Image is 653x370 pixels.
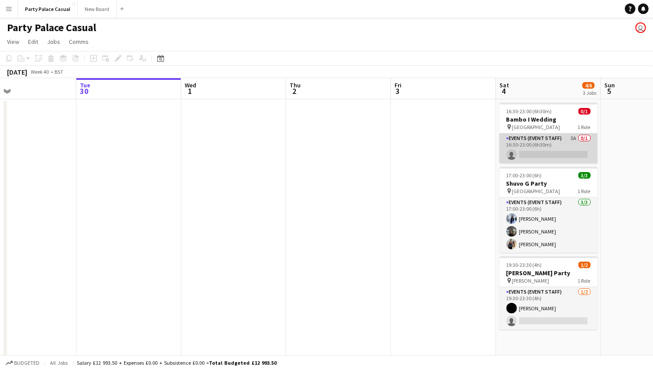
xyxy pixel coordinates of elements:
[512,124,560,130] span: [GEOGRAPHIC_DATA]
[499,287,598,330] app-card-role: Events (Event Staff)1/219:30-23:30 (4h)[PERSON_NAME]
[499,269,598,277] h3: [PERSON_NAME] Party
[499,103,598,163] app-job-card: 16:30-23:00 (6h30m)0/1Bambo I Wedding [GEOGRAPHIC_DATA]1 RoleEvents (Event Staff)3A0/116:30-23:00...
[395,81,402,89] span: Fri
[578,262,591,268] span: 1/2
[183,86,196,96] span: 1
[43,36,64,47] a: Jobs
[506,262,542,268] span: 19:30-23:30 (4h)
[512,277,549,284] span: [PERSON_NAME]
[393,86,402,96] span: 3
[209,359,276,366] span: Total Budgeted £12 993.50
[499,81,509,89] span: Sat
[54,68,63,75] div: BST
[498,86,509,96] span: 4
[28,38,38,46] span: Edit
[79,86,90,96] span: 30
[14,360,39,366] span: Budgeted
[7,38,19,46] span: View
[25,36,42,47] a: Edit
[288,86,301,96] span: 2
[499,115,598,123] h3: Bambo I Wedding
[499,256,598,330] app-job-card: 19:30-23:30 (4h)1/2[PERSON_NAME] Party [PERSON_NAME]1 RoleEvents (Event Staff)1/219:30-23:30 (4h)...
[499,198,598,253] app-card-role: Events (Event Staff)3/317:00-23:00 (6h)[PERSON_NAME][PERSON_NAME][PERSON_NAME]
[77,359,276,366] div: Salary £12 993.50 + Expenses £0.00 + Subsistence £0.00 =
[578,172,591,179] span: 3/3
[499,133,598,163] app-card-role: Events (Event Staff)3A0/116:30-23:00 (6h30m)
[7,68,27,76] div: [DATE]
[578,188,591,194] span: 1 Role
[604,81,615,89] span: Sun
[583,90,596,96] div: 3 Jobs
[80,81,90,89] span: Tue
[29,68,51,75] span: Week 40
[18,0,78,18] button: Party Palace Casual
[4,36,23,47] a: View
[290,81,301,89] span: Thu
[578,108,591,115] span: 0/1
[78,0,117,18] button: New Board
[185,81,196,89] span: Wed
[65,36,92,47] a: Comms
[47,38,60,46] span: Jobs
[499,180,598,187] h3: Shuvo G Party
[499,167,598,253] app-job-card: 17:00-23:00 (6h)3/3Shuvo G Party [GEOGRAPHIC_DATA]1 RoleEvents (Event Staff)3/317:00-23:00 (6h)[P...
[506,108,552,115] span: 16:30-23:00 (6h30m)
[578,277,591,284] span: 1 Role
[635,22,646,33] app-user-avatar: Nicole Nkansah
[69,38,89,46] span: Comms
[4,358,41,368] button: Budgeted
[578,124,591,130] span: 1 Role
[582,82,595,89] span: 4/6
[603,86,615,96] span: 5
[512,188,560,194] span: [GEOGRAPHIC_DATA]
[7,21,96,34] h1: Party Palace Casual
[506,172,542,179] span: 17:00-23:00 (6h)
[48,359,69,366] span: All jobs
